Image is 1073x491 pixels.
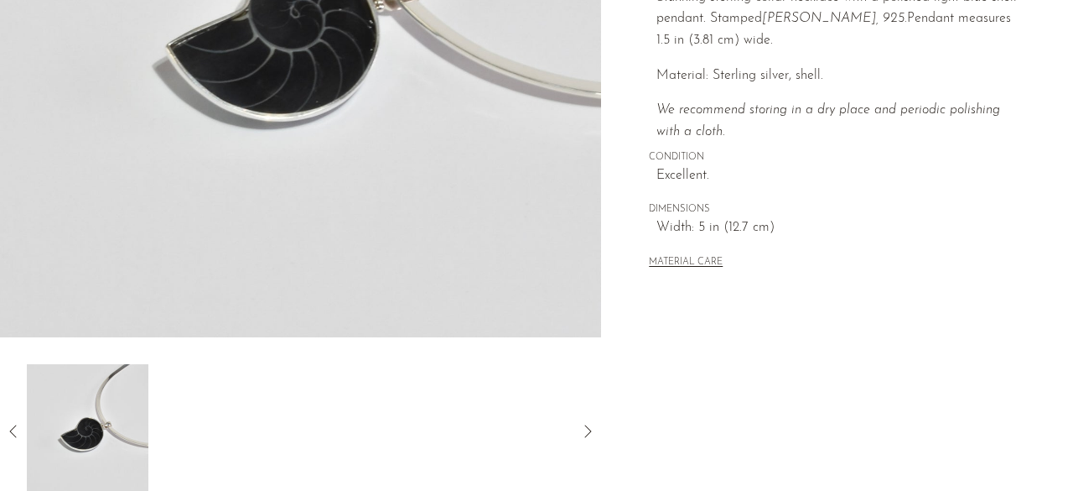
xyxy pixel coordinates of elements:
p: Material: Sterling silver, shell. [656,65,1026,87]
span: CONDITION [649,150,1026,165]
span: Width: 5 in (12.7 cm) [656,217,1026,239]
em: [PERSON_NAME], 925. [762,12,907,25]
i: We recommend storing in a dry place and periodic polishing with a cloth. [656,103,1000,138]
span: DIMENSIONS [649,202,1026,217]
button: MATERIAL CARE [649,257,723,269]
span: Excellent. [656,165,1026,187]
